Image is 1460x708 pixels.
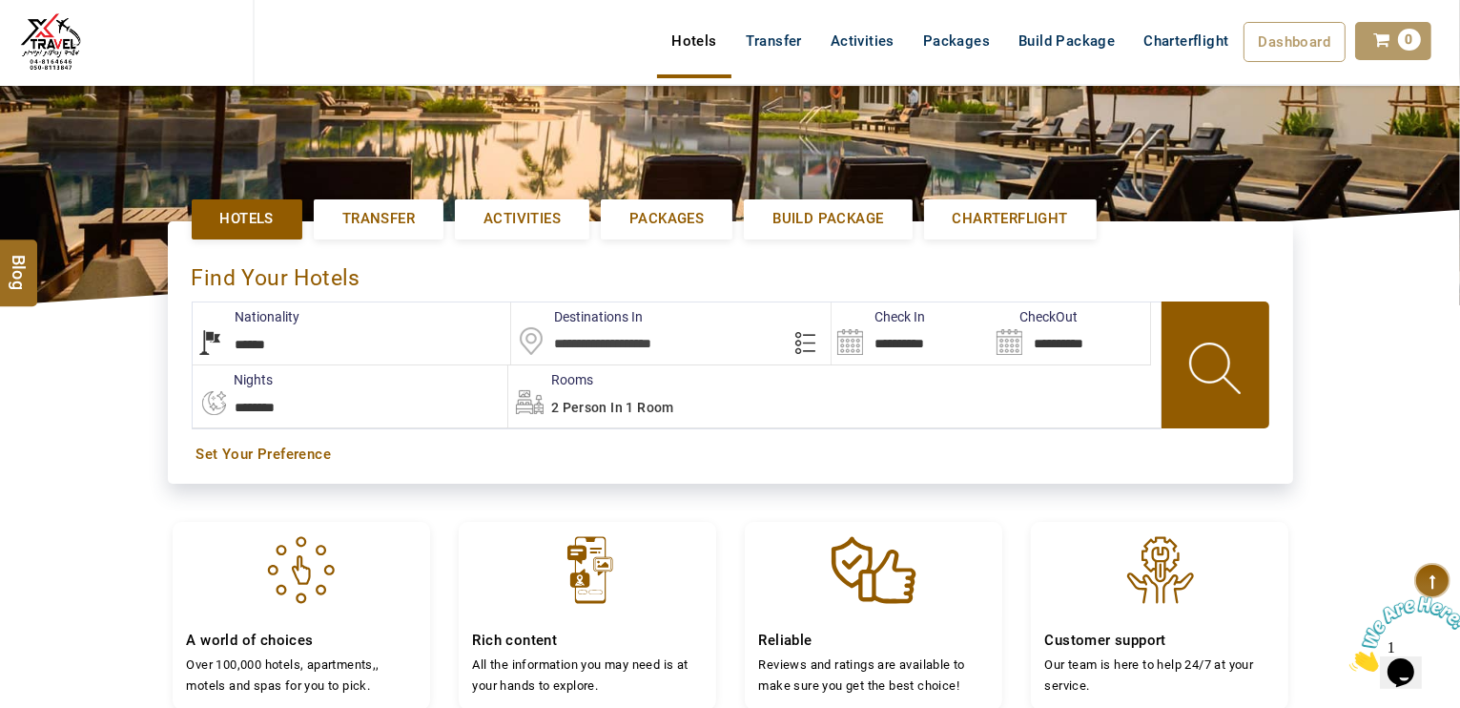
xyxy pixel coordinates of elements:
[196,445,1265,465] a: Set Your Preference
[1004,22,1129,60] a: Build Package
[192,199,302,239] a: Hotels
[832,307,925,326] label: Check In
[187,655,416,696] p: Over 100,000 hotels, apartments,, motels and spas for you to pick.
[8,8,126,83] img: Chat attention grabber
[342,209,415,229] span: Transfer
[192,245,1269,302] div: Find Your Hotels
[14,8,87,80] img: The Royal Line Holidays
[924,199,1097,239] a: Charterflight
[744,199,912,239] a: Build Package
[1342,589,1460,679] iframe: chat widget
[314,199,443,239] a: Transfer
[473,632,702,650] h4: Rich content
[511,307,643,326] label: Destinations In
[991,307,1078,326] label: CheckOut
[1355,22,1431,60] a: 0
[192,370,274,389] label: nights
[1259,33,1331,51] span: Dashboard
[220,209,274,229] span: Hotels
[909,22,1004,60] a: Packages
[629,209,704,229] span: Packages
[1143,32,1228,50] span: Charterflight
[759,632,988,650] h4: Reliable
[832,302,991,364] input: Search
[731,22,816,60] a: Transfer
[1398,29,1421,51] span: 0
[483,209,561,229] span: Activities
[1045,632,1274,650] h4: Customer support
[473,655,702,696] p: All the information you may need is at your hands to explore.
[551,400,674,415] span: 2 Person in 1 Room
[772,209,883,229] span: Build Package
[508,370,593,389] label: Rooms
[187,632,416,650] h4: A world of choices
[953,209,1068,229] span: Charterflight
[1129,22,1243,60] a: Charterflight
[601,199,732,239] a: Packages
[759,655,988,696] p: Reviews and ratings are available to make sure you get the best choice!
[193,307,300,326] label: Nationality
[816,22,909,60] a: Activities
[455,199,589,239] a: Activities
[1045,655,1274,696] p: Our team is here to help 24/7 at your service.
[991,302,1150,364] input: Search
[657,22,730,60] a: Hotels
[7,255,31,271] span: Blog
[8,8,15,24] span: 1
